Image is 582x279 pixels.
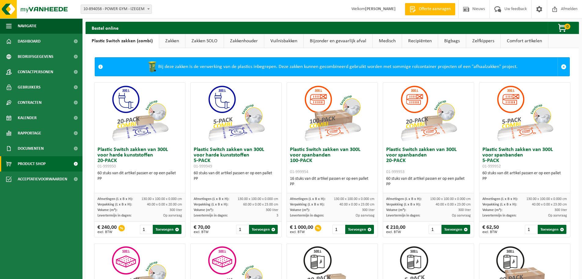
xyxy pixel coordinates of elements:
[147,203,182,206] span: 40.00 x 0.00 x 20.00 cm
[170,208,182,212] span: 300 liter
[501,34,548,48] a: Comfort artikelen
[548,214,567,217] span: Op aanvraag
[386,203,421,206] span: Verpakking (L x B x H):
[373,34,402,48] a: Medisch
[532,203,567,206] span: 40.00 x 0.00 x 23.00 cm
[438,34,466,48] a: Bigbags
[18,156,46,172] span: Product Shop
[86,22,125,34] h2: Bestel online
[362,208,375,212] span: 300 liter
[18,141,44,156] span: Documenten
[18,126,41,141] span: Rapportage
[159,34,185,48] a: Zakken
[482,225,499,234] div: € 62,50
[290,170,308,174] span: 01-999954
[236,225,249,234] input: 1
[290,182,375,187] div: PP
[386,208,406,212] span: Volume (m³):
[482,171,567,182] div: 60 stuks van dit artikel passen er op een pallet
[146,61,158,73] img: WB-0240-HPE-GN-50.png
[386,147,471,175] h3: Plastic Switch zakken van 300L voor spanbanden 20-PACK
[18,49,53,64] span: Bedrijfsgegevens
[458,208,471,212] span: 300 liter
[97,176,182,182] div: PP
[290,214,324,217] span: Levertermijn in dagen:
[18,110,37,126] span: Kalender
[482,230,499,234] span: excl. BTW
[18,18,37,34] span: Navigatie
[482,176,567,182] div: PP
[18,95,42,110] span: Contracten
[194,203,228,206] span: Verpakking (L x B x H):
[356,214,375,217] span: Op aanvraag
[185,34,224,48] a: Zakken SOLO
[249,225,278,234] button: Toevoegen
[109,83,170,144] img: 01-999950
[81,5,152,13] span: 10-894058 - POWER GYM - IZEGEM
[482,208,502,212] span: Volume (m³):
[97,230,117,234] span: excl. BTW
[466,34,500,48] a: Zelfkippers
[140,225,152,234] input: 1
[386,176,471,187] div: 60 stuks van dit artikel passen er op een pallet
[290,197,325,201] span: Afmetingen (L x B x H):
[452,214,471,217] span: Op aanvraag
[163,214,182,217] span: Op aanvraag
[81,5,152,14] span: 10-894058 - POWER GYM - IZEGEM
[194,147,278,169] h3: Plastic Switch zakken van 300L voor harde kunststoffen 5-PACK
[365,7,396,11] strong: [PERSON_NAME]
[386,214,420,217] span: Levertermijn in dagen:
[243,203,278,206] span: 60.00 x 0.00 x 23.00 cm
[18,34,41,49] span: Dashboard
[525,225,537,234] input: 1
[564,24,570,29] span: 0
[558,58,569,76] a: Sluit melding
[206,83,267,144] img: 01-999949
[386,170,404,174] span: 01-999953
[97,225,117,234] div: € 240,00
[339,203,375,206] span: 40.00 x 0.00 x 23.00 cm
[538,225,566,234] button: Toevoegen
[526,197,567,201] span: 130.00 x 100.00 x 0.000 cm
[97,171,182,182] div: 60 stuks van dit artikel passen er op een pallet
[97,147,182,169] h3: Plastic Switch zakken van 300L voor harde kunststoffen 20-PACK
[417,6,452,12] span: Offerte aanvragen
[345,225,374,234] button: Toevoegen
[548,22,578,34] button: 0
[290,176,375,187] div: 16 stuks van dit artikel passen er op een pallet
[290,230,313,234] span: excl. BTW
[238,197,278,201] span: 130.00 x 100.00 x 0.000 cm
[18,172,67,187] span: Acceptatievoorwaarden
[386,230,405,234] span: excl. BTW
[398,83,459,144] img: 01-999953
[494,83,555,144] img: 01-999952
[482,203,517,206] span: Verpakking (L x B x H):
[290,208,310,212] span: Volume (m³):
[276,214,278,217] span: 3
[334,197,375,201] span: 130.00 x 100.00 x 0.000 cm
[386,182,471,187] div: PP
[224,34,264,48] a: Zakkenhouder
[194,230,210,234] span: excl. BTW
[264,34,303,48] a: Vuilnisbakken
[194,171,278,182] div: 60 stuks van dit artikel passen er op een pallet
[436,203,471,206] span: 40.00 x 0.00 x 23.00 cm
[153,225,181,234] button: Toevoegen
[302,83,363,144] img: 01-999954
[482,197,518,201] span: Afmetingen (L x B x H):
[194,214,228,217] span: Levertermijn in dagen:
[266,208,278,212] span: 300 liter
[97,208,117,212] span: Volume (m³):
[429,225,441,234] input: 1
[86,34,159,48] a: Plastic Switch zakken (combi)
[386,197,422,201] span: Afmetingen (L x B x H):
[441,225,470,234] button: Toevoegen
[290,225,313,234] div: € 1 000,00
[97,197,133,201] span: Afmetingen (L x B x H):
[405,3,455,15] a: Offerte aanvragen
[97,214,131,217] span: Levertermijn in dagen:
[18,80,41,95] span: Gebruikers
[304,34,372,48] a: Bijzonder en gevaarlijk afval
[194,164,212,169] span: 01-999949
[97,203,132,206] span: Verpakking (L x B x H):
